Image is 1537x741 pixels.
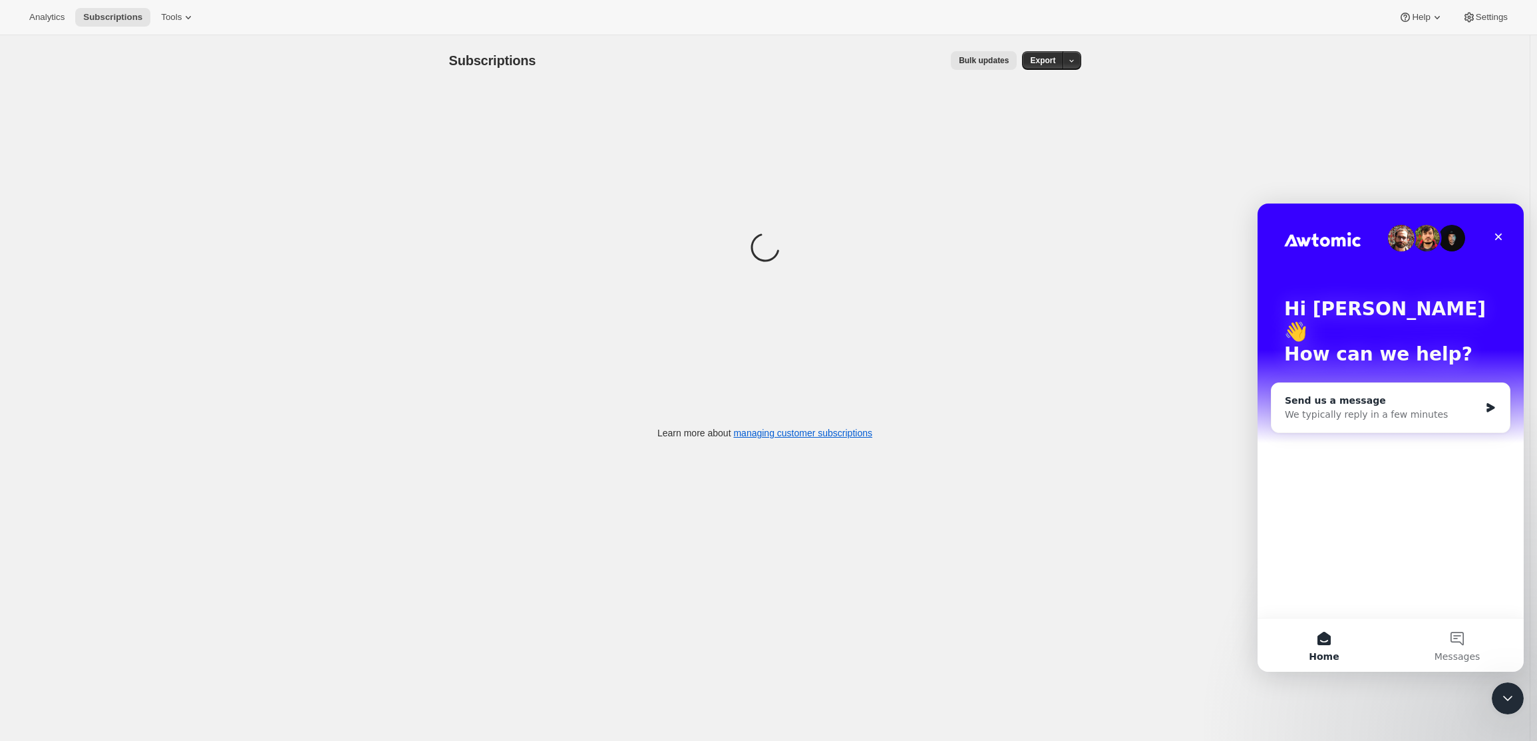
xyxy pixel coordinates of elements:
[1492,682,1524,714] iframe: Intercom live chat
[733,428,872,438] a: managing customer subscriptions
[951,51,1017,70] button: Bulk updates
[83,12,142,23] span: Subscriptions
[1412,12,1430,23] span: Help
[21,8,73,27] button: Analytics
[1454,8,1516,27] button: Settings
[29,12,65,23] span: Analytics
[959,55,1009,66] span: Bulk updates
[1030,55,1055,66] span: Export
[75,8,150,27] button: Subscriptions
[161,12,182,23] span: Tools
[449,53,536,68] span: Subscriptions
[657,426,872,440] p: Learn more about
[1022,51,1063,70] button: Export
[153,8,203,27] button: Tools
[1258,204,1524,672] iframe: Intercom live chat
[1476,12,1508,23] span: Settings
[1391,8,1451,27] button: Help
